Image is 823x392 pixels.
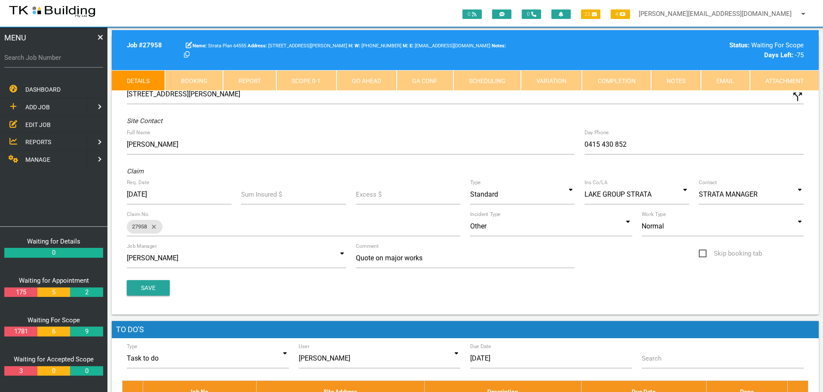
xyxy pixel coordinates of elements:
[25,139,51,145] span: REPORTS
[791,90,804,103] i: Click to show custom address field
[112,70,165,91] a: Details
[651,70,701,91] a: Notes
[25,86,61,93] span: DASHBOARD
[241,190,282,200] label: Sum Insured $
[127,210,150,218] label: Claim No.
[470,210,500,218] label: Incident Type
[764,51,793,59] b: Days Left:
[14,355,94,363] a: Waiting for Accepted Scope
[4,327,37,336] a: 1781
[184,51,190,59] a: Click here copy customer information.
[25,156,50,163] span: MANAGE
[349,43,353,49] b: H:
[750,70,819,91] a: Attachment
[642,210,666,218] label: Work Type
[699,248,762,259] span: Skip booking tab
[127,167,144,175] i: Claim
[521,70,582,91] a: Variation
[112,321,819,338] h1: To Do's
[127,343,138,350] label: Type
[453,70,521,91] a: Scheduling
[193,43,246,49] span: Strata Plan 64555
[127,220,162,234] div: 27958
[19,277,89,284] a: Waiting for Appointment
[248,43,347,49] span: [STREET_ADDRESS][PERSON_NAME]
[28,316,80,324] a: Waiting For Scope
[70,366,103,376] a: 0
[25,121,51,128] span: EDIT JOB
[729,41,750,49] b: Status:
[127,41,162,49] b: Job # 27958
[584,179,608,186] label: Ins Co/LA
[355,43,360,49] b: W:
[127,117,162,125] i: Site Contact
[127,242,157,250] label: Job Manager
[492,43,506,49] b: Notes:
[27,238,80,245] a: Waiting for Details
[276,70,336,91] a: Scope 0-1
[642,354,661,364] label: Search
[403,43,408,49] b: M:
[581,9,600,19] span: 22
[25,104,50,111] span: ADD JOB
[223,70,276,91] a: Report
[642,40,804,60] div: Waiting For Scope -75
[584,129,609,136] label: Day Phone
[582,70,651,91] a: Completion
[470,179,481,186] label: Type
[470,343,491,350] label: Due Date
[410,43,490,49] span: [EMAIL_ADDRESS][DOMAIN_NAME]
[70,287,103,297] a: 2
[462,9,482,19] span: 0
[248,43,267,49] b: Address:
[4,366,37,376] a: 3
[147,220,157,234] i: close
[127,280,170,296] button: Save
[299,343,309,350] label: User
[356,190,382,200] label: Excess $
[701,70,750,91] a: Email
[37,327,70,336] a: 6
[193,43,207,49] b: Name:
[699,179,717,186] label: Contact
[4,32,26,43] span: MENU
[355,43,401,49] span: [PHONE_NUMBER]
[127,179,149,186] label: Req. Date
[37,366,70,376] a: 0
[4,287,37,297] a: 175
[337,70,397,91] a: Go Ahead
[4,248,103,258] a: 0
[522,9,541,19] span: 0
[356,242,379,250] label: Comment
[165,70,223,91] a: Booking
[9,4,96,18] img: s3file
[397,70,453,91] a: GA Conf
[410,43,413,49] b: E:
[611,9,630,19] span: 4
[70,327,103,336] a: 9
[127,129,150,136] label: Full Name
[37,287,70,297] a: 5
[4,53,103,63] label: Search Job Number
